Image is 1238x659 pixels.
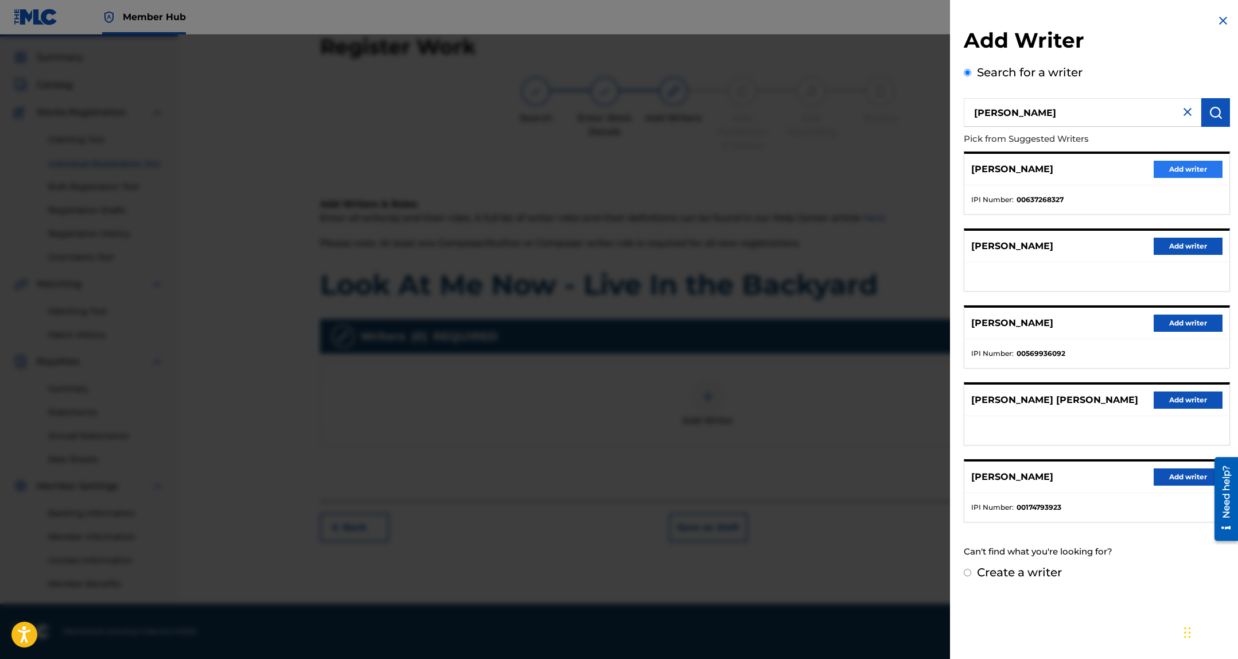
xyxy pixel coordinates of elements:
strong: 00174793923 [1017,502,1061,513]
button: Add writer [1154,468,1223,486]
span: Member Hub [123,10,186,24]
span: IPI Number : [971,348,1014,359]
img: Top Rightsholder [102,10,116,24]
h2: Add Writer [964,28,1230,57]
img: close [1181,105,1194,119]
p: [PERSON_NAME] [971,239,1053,253]
img: Search Works [1209,106,1223,119]
p: Pick from Suggested Writers [964,127,1165,152]
button: Add writer [1154,238,1223,255]
p: [PERSON_NAME] [971,162,1053,176]
iframe: Resource Center [1206,453,1238,545]
input: Search writer's name or IPI Number [964,98,1201,127]
span: IPI Number : [971,195,1014,205]
label: Search for a writer [977,65,1083,79]
p: [PERSON_NAME] [971,470,1053,484]
button: Add writer [1154,315,1223,332]
button: Add writer [1154,391,1223,409]
button: Add writer [1154,161,1223,178]
span: IPI Number : [971,502,1014,513]
strong: 00569936092 [1017,348,1065,359]
p: [PERSON_NAME] [PERSON_NAME] [971,393,1138,407]
img: MLC Logo [14,9,58,25]
p: [PERSON_NAME] [971,316,1053,330]
div: Can't find what you're looking for? [964,540,1230,564]
div: Drag [1184,615,1191,650]
strong: 00637268327 [1017,195,1064,205]
label: Create a writer [977,565,1062,579]
iframe: Chat Widget [1181,604,1238,659]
